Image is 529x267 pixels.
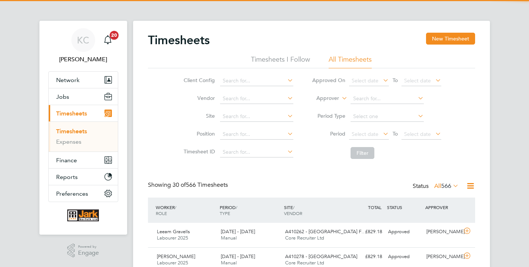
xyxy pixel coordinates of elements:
[181,113,215,119] label: Site
[181,95,215,101] label: Vendor
[385,251,424,263] div: Approved
[423,226,462,238] div: [PERSON_NAME]
[390,129,400,139] span: To
[352,131,378,137] span: Select date
[385,201,424,214] div: STATUS
[56,138,81,145] a: Expenses
[221,253,255,260] span: [DATE] - [DATE]
[346,251,385,263] div: £829.18
[351,94,424,104] input: Search for...
[423,201,462,214] div: APPROVER
[306,95,339,102] label: Approver
[423,251,462,263] div: [PERSON_NAME]
[49,152,118,168] button: Finance
[285,235,324,241] span: Core Recruiter Ltd
[67,244,99,258] a: Powered byEngage
[404,77,431,84] span: Select date
[282,201,346,220] div: SITE
[49,185,118,202] button: Preferences
[236,204,237,210] span: /
[56,110,87,117] span: Timesheets
[251,55,310,68] li: Timesheets I Follow
[293,204,294,210] span: /
[329,55,372,68] li: All Timesheets
[49,88,118,105] button: Jobs
[56,190,88,197] span: Preferences
[56,128,87,135] a: Timesheets
[285,260,324,266] span: Core Recruiter Ltd
[39,21,127,235] nav: Main navigation
[390,75,400,85] span: To
[157,253,195,260] span: [PERSON_NAME]
[154,201,218,220] div: WORKER
[77,35,89,45] span: KC
[49,169,118,185] button: Reports
[312,77,345,84] label: Approved On
[352,77,378,84] span: Select date
[148,181,229,189] div: Showing
[56,93,69,100] span: Jobs
[56,76,80,84] span: Network
[157,228,190,235] span: Leeam Gravells
[434,182,459,190] label: All
[285,228,366,235] span: A410262 - [GEOGRAPHIC_DATA] F…
[56,173,78,180] span: Reports
[156,210,167,216] span: ROLE
[172,181,186,189] span: 30 of
[220,147,293,157] input: Search for...
[404,131,431,137] span: Select date
[346,226,385,238] div: £829.18
[175,204,176,210] span: /
[181,130,215,137] label: Position
[181,77,215,84] label: Client Config
[368,204,381,210] span: TOTAL
[78,244,99,250] span: Powered by
[351,147,374,159] button: Filter
[312,113,345,119] label: Period Type
[221,228,255,235] span: [DATE] - [DATE]
[49,105,118,121] button: Timesheets
[100,28,115,52] a: 20
[385,226,424,238] div: Approved
[157,235,188,241] span: Labourer 2025
[220,76,293,86] input: Search for...
[441,182,451,190] span: 566
[221,235,237,241] span: Manual
[67,209,99,221] img: corerecruiter-logo-retina.png
[351,111,424,122] input: Select one
[426,33,475,45] button: New Timesheet
[413,181,460,192] div: Status
[220,94,293,104] input: Search for...
[49,121,118,152] div: Timesheets
[157,260,188,266] span: Labourer 2025
[284,210,302,216] span: VENDOR
[48,55,118,64] span: Kelly Cartwright
[48,209,118,221] a: Go to home page
[220,210,230,216] span: TYPE
[220,111,293,122] input: Search for...
[78,250,99,256] span: Engage
[181,148,215,155] label: Timesheet ID
[56,157,77,164] span: Finance
[312,130,345,137] label: Period
[148,33,210,48] h2: Timesheets
[221,260,237,266] span: Manual
[48,28,118,64] a: KC[PERSON_NAME]
[285,253,357,260] span: A410278 - [GEOGRAPHIC_DATA]
[172,181,228,189] span: 566 Timesheets
[49,72,118,88] button: Network
[220,129,293,140] input: Search for...
[110,31,119,40] span: 20
[218,201,282,220] div: PERIOD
